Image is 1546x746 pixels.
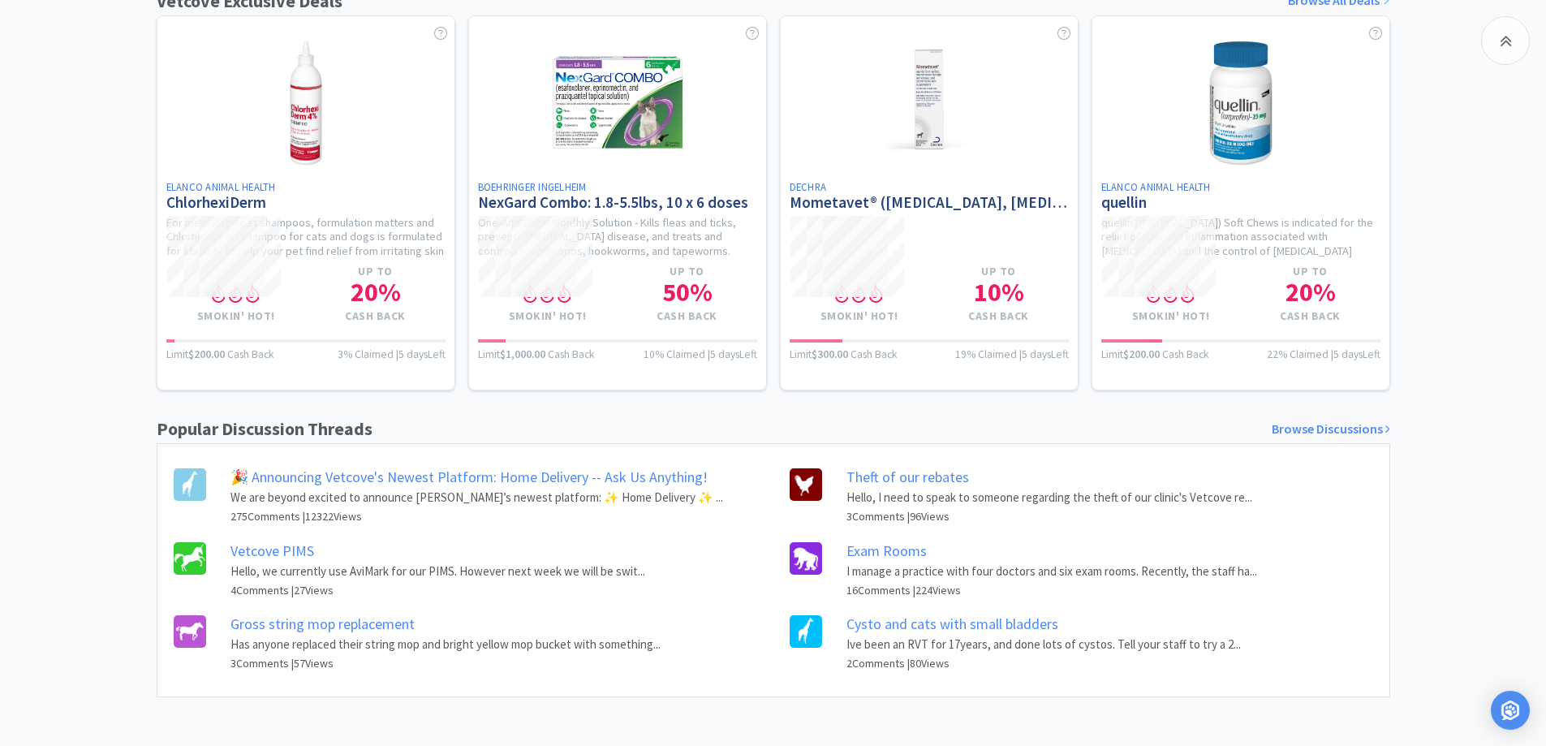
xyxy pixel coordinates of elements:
p: I manage a practice with four doctors and six exam rooms. Recently, the staff ha... [846,562,1257,581]
h4: Smokin' Hot! [166,309,306,323]
a: 🎉 Announcing Vetcove's Newest Platform: Home Delivery -- Ask Us Anything! [230,468,708,486]
h4: Smokin' Hot! [1101,309,1241,323]
h4: Cash Back [618,309,757,323]
a: Elanco Animal Healthquellinquellin ([MEDICAL_DATA]) Soft Chews is indicated for the relief of pai... [1092,15,1390,390]
a: Theft of our rebates [846,468,969,486]
a: Vetcove PIMS [230,541,314,560]
h4: Up to [618,265,757,278]
p: Ive been an RVT for 17years, and done lots of cystos. Tell your staff to try a 2... [846,635,1241,654]
div: Open Intercom Messenger [1491,691,1530,730]
p: Has anyone replaced their string mop and bright yellow mop bucket with something... [230,635,661,654]
h6: 16 Comments | 224 Views [846,581,1257,599]
h4: Up to [306,265,446,278]
h6: 275 Comments | 12322 Views [230,507,723,525]
a: Gross string mop replacement [230,614,415,633]
a: Elanco Animal HealthChlorhexiDermFor medicated pet shampoos, formulation matters and ChlorhexiDer... [157,15,455,390]
h4: Up to [1241,265,1380,278]
h6: 2 Comments | 80 Views [846,654,1241,672]
a: DechraMometavet® ([MEDICAL_DATA], [MEDICAL_DATA] anhydrous, and [MEDICAL_DATA] otic suspension) S... [780,15,1079,390]
h6: 3 Comments | 96 Views [846,507,1252,525]
a: Boehringer IngelheimNexGard Combo: 1.8-5.5lbs, 10 x 6 dosesOne-And-Done Monthly Solution - Kills ... [468,15,767,390]
h1: 20 % [306,279,446,305]
p: Hello, we currently use AviMark for our PIMS. However next week we will be swit... [230,562,645,581]
h1: 20 % [1241,279,1380,305]
h4: Smokin' Hot! [478,309,618,323]
h1: 50 % [618,279,757,305]
a: Exam Rooms [846,541,927,560]
p: Hello, I need to speak to someone regarding the theft of our clinic's Vetcove re... [846,488,1252,507]
h6: 3 Comments | 57 Views [230,654,661,672]
h4: Up to [929,265,1069,278]
h1: Popular Discussion Threads [157,415,373,443]
h4: Cash Back [929,309,1069,323]
h1: 10 % [929,279,1069,305]
h4: Cash Back [306,309,446,323]
h6: 4 Comments | 27 Views [230,581,645,599]
a: Browse Discussions [1272,419,1390,440]
h4: Cash Back [1241,309,1380,323]
p: We are beyond excited to announce [PERSON_NAME]’s newest platform: ✨ Home Delivery ✨ ... [230,488,723,507]
h4: Smokin' Hot! [790,309,929,323]
a: Cysto and cats with small bladders [846,614,1058,633]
